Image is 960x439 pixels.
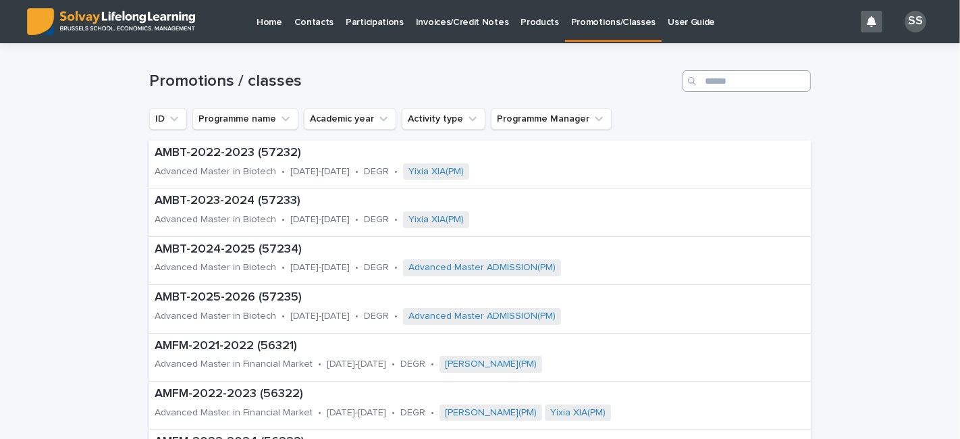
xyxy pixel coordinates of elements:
p: AMBT-2022-2023 (57232) [155,146,618,161]
p: • [392,407,395,419]
p: • [431,407,434,419]
p: Advanced Master in Biotech [155,214,276,226]
p: • [318,407,321,419]
button: Programme name [192,108,298,130]
p: DEGR [364,214,389,226]
h1: Promotions / classes [149,72,677,91]
button: ID [149,108,187,130]
a: AMFM-2021-2022 (56321)Advanced Master in Financial Market•[DATE]-[DATE]•DEGR•[PERSON_NAME](PM) [149,334,811,382]
button: Activity type [402,108,485,130]
p: • [318,359,321,370]
p: Advanced Master in Financial Market [155,359,313,370]
p: AMBT-2023-2024 (57233) [155,194,618,209]
p: DEGR [400,359,425,370]
p: [DATE]-[DATE] [290,214,350,226]
a: Yixia XIA(PM) [408,214,464,226]
p: • [394,262,398,274]
p: • [282,311,285,322]
p: • [282,214,285,226]
p: DEGR [364,262,389,274]
p: [DATE]-[DATE] [327,359,386,370]
p: DEGR [364,311,389,322]
a: Advanced Master ADMISSION(PM) [408,311,556,322]
input: Search [683,70,811,92]
p: • [355,262,358,274]
div: SS [905,11,926,32]
img: ED0IkcNQHGZZMpCVrDht [27,8,195,35]
button: Academic year [304,108,396,130]
p: • [355,166,358,178]
a: Yixia XIA(PM) [550,407,606,419]
a: Advanced Master ADMISSION(PM) [408,262,556,274]
p: • [431,359,434,370]
p: AMBT-2025-2026 (57235) [155,290,711,305]
p: Advanced Master in Biotech [155,166,276,178]
p: AMBT-2024-2025 (57234) [155,242,711,257]
p: Advanced Master in Biotech [155,311,276,322]
a: AMBT-2024-2025 (57234)Advanced Master in Biotech•[DATE]-[DATE]•DEGR•Advanced Master ADMISSION(PM) [149,237,811,285]
p: Advanced Master in Financial Market [155,407,313,419]
p: • [394,166,398,178]
p: • [394,214,398,226]
p: • [355,214,358,226]
a: [PERSON_NAME](PM) [445,359,537,370]
p: [DATE]-[DATE] [290,262,350,274]
a: AMBT-2022-2023 (57232)Advanced Master in Biotech•[DATE]-[DATE]•DEGR•Yixia XIA(PM) [149,140,811,188]
p: AMFM-2021-2022 (56321) [155,339,687,354]
button: Programme Manager [491,108,612,130]
p: DEGR [364,166,389,178]
a: AMBT-2025-2026 (57235)Advanced Master in Biotech•[DATE]-[DATE]•DEGR•Advanced Master ADMISSION(PM) [149,285,811,333]
p: [DATE]-[DATE] [327,407,386,419]
p: AMFM-2022-2023 (56322) [155,387,762,402]
a: AMBT-2023-2024 (57233)Advanced Master in Biotech•[DATE]-[DATE]•DEGR•Yixia XIA(PM) [149,188,811,236]
p: • [282,262,285,274]
p: • [355,311,358,322]
p: • [392,359,395,370]
p: [DATE]-[DATE] [290,311,350,322]
p: [DATE]-[DATE] [290,166,350,178]
p: • [394,311,398,322]
p: • [282,166,285,178]
p: DEGR [400,407,425,419]
a: AMFM-2022-2023 (56322)Advanced Master in Financial Market•[DATE]-[DATE]•DEGR•[PERSON_NAME](PM) Yi... [149,382,811,430]
p: Advanced Master in Biotech [155,262,276,274]
a: [PERSON_NAME](PM) [445,407,537,419]
a: Yixia XIA(PM) [408,166,464,178]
